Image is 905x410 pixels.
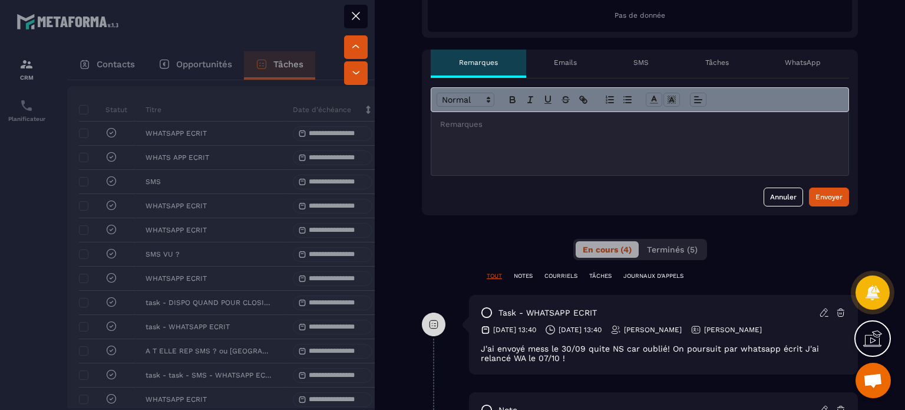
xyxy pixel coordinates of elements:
[785,58,821,67] p: WhatsApp
[705,58,729,67] p: Tâches
[498,307,597,319] p: task - WHATSAPP ECRIT
[544,272,577,280] p: COURRIELS
[640,241,705,258] button: Terminés (5)
[633,58,649,67] p: SMS
[764,188,803,206] button: Annuler
[589,272,612,280] p: TÂCHES
[554,58,577,67] p: Emails
[624,325,682,334] p: [PERSON_NAME]
[459,58,498,67] p: Remarques
[856,363,891,398] div: Ouvrir le chat
[583,245,632,254] span: En cours (4)
[809,188,849,206] button: Envoyer
[559,325,602,334] p: [DATE] 13:40
[576,241,639,258] button: En cours (4)
[647,245,698,254] span: Terminés (5)
[481,344,846,363] div: J'ai envoyé mess le 30/09 quite NS car oublié! On poursuit par whatsapp écrit J'ai relancé WA le ...
[514,272,533,280] p: NOTES
[487,272,502,280] p: TOUT
[493,325,536,334] p: [DATE] 13:40
[615,11,665,19] span: Pas de donnée
[623,272,683,280] p: JOURNAUX D'APPELS
[815,191,843,203] div: Envoyer
[704,325,762,334] p: [PERSON_NAME]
